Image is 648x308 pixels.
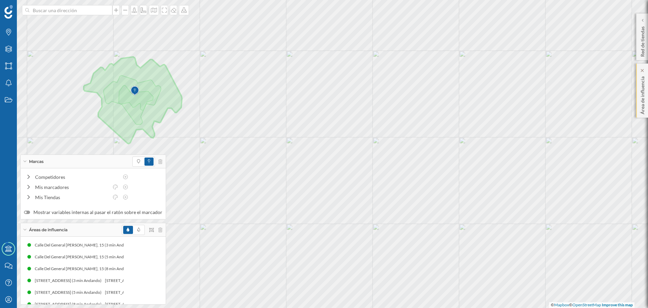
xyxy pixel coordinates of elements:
[105,277,175,284] div: [STREET_ADDRESS] (3 min Andando)
[602,302,633,307] a: Improve this map
[35,173,119,181] div: Competidores
[549,302,634,308] div: © ©
[572,302,601,307] a: OpenStreetMap
[639,24,646,57] p: Red de tiendas
[35,265,138,272] div: Calle Del General [PERSON_NAME], 15 (8 min Andando)
[34,301,105,308] div: [STREET_ADDRESS] (8 min Andando)
[29,227,67,233] span: Áreas de influencia
[34,277,105,284] div: [STREET_ADDRESS] (3 min Andando)
[105,289,175,296] div: [STREET_ADDRESS] (5 min Andando)
[13,5,37,11] span: Soporte
[35,242,138,248] div: Calle Del General [PERSON_NAME], 15 (3 min Andando)
[554,302,569,307] a: Mapbox
[35,184,109,191] div: Mis marcadores
[24,209,162,216] label: Mostrar variables internas al pasar el ratón sobre el marcador
[639,74,646,114] p: Área de influencia
[35,254,138,260] div: Calle Del General [PERSON_NAME], 15 (5 min Andando)
[4,5,13,19] img: Geoblink Logo
[105,301,175,308] div: [STREET_ADDRESS] (8 min Andando)
[29,159,44,165] span: Marcas
[35,194,109,201] div: Mis Tiendas
[34,289,105,296] div: [STREET_ADDRESS] (5 min Andando)
[131,84,139,98] img: Marker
